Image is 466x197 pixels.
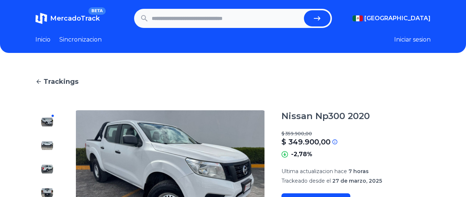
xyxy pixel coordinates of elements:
span: Ultima actualizacion hace [281,168,347,175]
img: Nissan Np300 2020 [41,140,53,151]
p: $ 359.900,00 [281,131,431,137]
p: -2,78% [291,150,312,159]
a: Sincronizacion [59,35,102,44]
h1: Nissan Np300 2020 [281,110,370,122]
img: Nissan Np300 2020 [41,163,53,175]
span: Trackings [43,76,78,87]
button: Iniciar sesion [394,35,431,44]
span: 7 horas [348,168,369,175]
button: [GEOGRAPHIC_DATA] [353,14,431,23]
a: Inicio [35,35,50,44]
a: Trackings [35,76,431,87]
span: [GEOGRAPHIC_DATA] [364,14,431,23]
img: MercadoTrack [35,12,47,24]
p: $ 349.900,00 [281,137,330,147]
img: Nissan Np300 2020 [41,116,53,128]
span: MercadoTrack [50,14,100,22]
span: Trackeado desde el [281,178,331,184]
img: Mexico [353,15,363,21]
a: MercadoTrackBETA [35,12,100,24]
span: BETA [88,7,106,15]
span: 27 de marzo, 2025 [332,178,382,184]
